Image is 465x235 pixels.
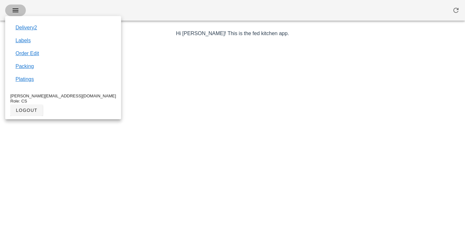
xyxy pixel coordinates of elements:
[15,63,34,70] a: Packing
[10,104,43,116] button: logout
[45,30,420,37] p: Hi [PERSON_NAME]! This is the fed kitchen app.
[10,99,116,104] div: Role: CS
[10,93,116,99] div: [PERSON_NAME][EMAIL_ADDRESS][DOMAIN_NAME]
[15,75,34,83] a: Platings
[15,24,37,32] a: Delivery2
[15,108,37,113] span: logout
[15,37,31,44] a: Labels
[15,50,39,57] a: Order Edit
